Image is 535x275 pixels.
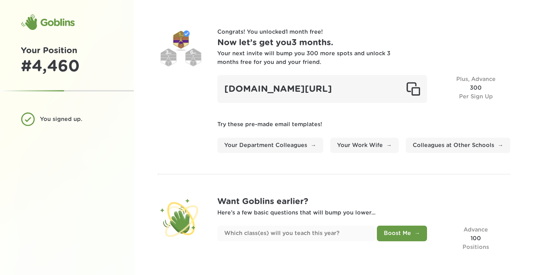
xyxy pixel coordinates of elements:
p: Try these pre-made email templates! [217,120,511,129]
div: [DOMAIN_NAME][URL] [217,75,427,103]
div: 300 [441,75,511,103]
input: Which class(es) will you teach this year? [217,226,375,241]
div: You signed up. [40,115,108,124]
span: Advance [464,227,488,233]
a: Colleagues at Other Schools [406,138,510,153]
div: # 4,460 [21,57,113,76]
div: Your next invite will bump you 300 more spots and unlock 3 months free for you and your friend. [217,49,391,67]
span: Per Sign Up [459,94,493,99]
span: Plus, Advance [456,76,496,82]
a: Your Work Wife [330,138,399,153]
button: Boost Me [377,226,427,241]
div: Goblins [21,14,75,31]
h1: Now let’s get you 3 months . [217,37,511,49]
a: Your Department Colleagues [217,138,323,153]
p: Congrats! You unlocked 1 month free ! [217,28,511,37]
span: Positions [463,244,489,250]
h1: Your Position [21,45,113,57]
h1: Want Goblins earlier? [217,195,511,208]
p: Here’s a few basic questions that will bump you lower... [217,209,511,217]
div: 100 [441,226,511,251]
